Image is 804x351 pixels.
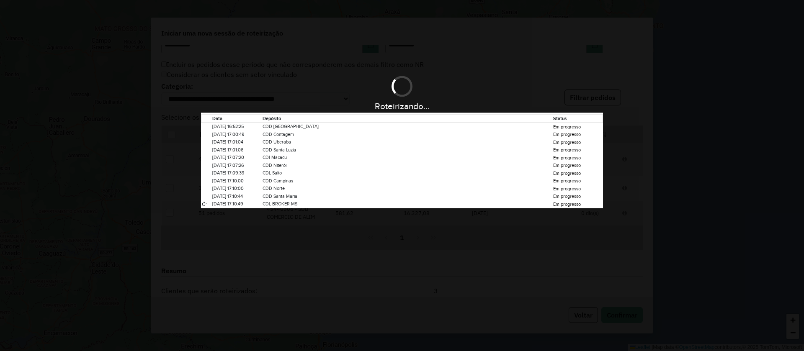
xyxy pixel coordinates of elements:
[262,115,553,123] th: Depósito
[212,169,262,177] td: [DATE] 17:09:39
[262,146,553,154] td: CDD Santa Luzia
[553,131,581,138] label: Em progresso
[212,185,262,193] td: [DATE] 17:10:00
[553,162,581,169] label: Em progresso
[262,161,553,169] td: CDD Niterói
[212,154,262,162] td: [DATE] 17:07:20
[553,178,581,185] label: Em progresso
[212,192,262,200] td: [DATE] 17:10:44
[262,169,553,177] td: CDL Salto
[553,154,581,161] label: Em progresso
[262,192,553,200] td: CDD Santa Maria
[212,131,262,138] td: [DATE] 17:00:49
[553,193,581,200] label: Em progresso
[262,131,553,138] td: CDD Contagem
[553,123,581,131] label: Em progresso
[553,170,581,177] label: Em progresso
[212,161,262,169] td: [DATE] 17:07:26
[553,201,581,208] label: Em progresso
[262,200,553,208] td: CDL BROKER MS
[212,200,262,208] td: [DATE] 17:10:49
[212,123,262,131] td: [DATE] 16:52:25
[262,177,553,185] td: CDD Campinas
[262,154,553,162] td: CDI Macacu
[553,147,581,154] label: Em progresso
[262,185,553,193] td: CDD Norte
[553,115,603,123] th: Status
[262,138,553,146] td: CDD Uberaba
[212,138,262,146] td: [DATE] 17:01:04
[212,146,262,154] td: [DATE] 17:01:06
[553,139,581,146] label: Em progresso
[262,123,553,131] td: CDD [GEOGRAPHIC_DATA]
[212,177,262,185] td: [DATE] 17:10:00
[212,115,262,123] th: Data
[553,185,581,192] label: Em progresso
